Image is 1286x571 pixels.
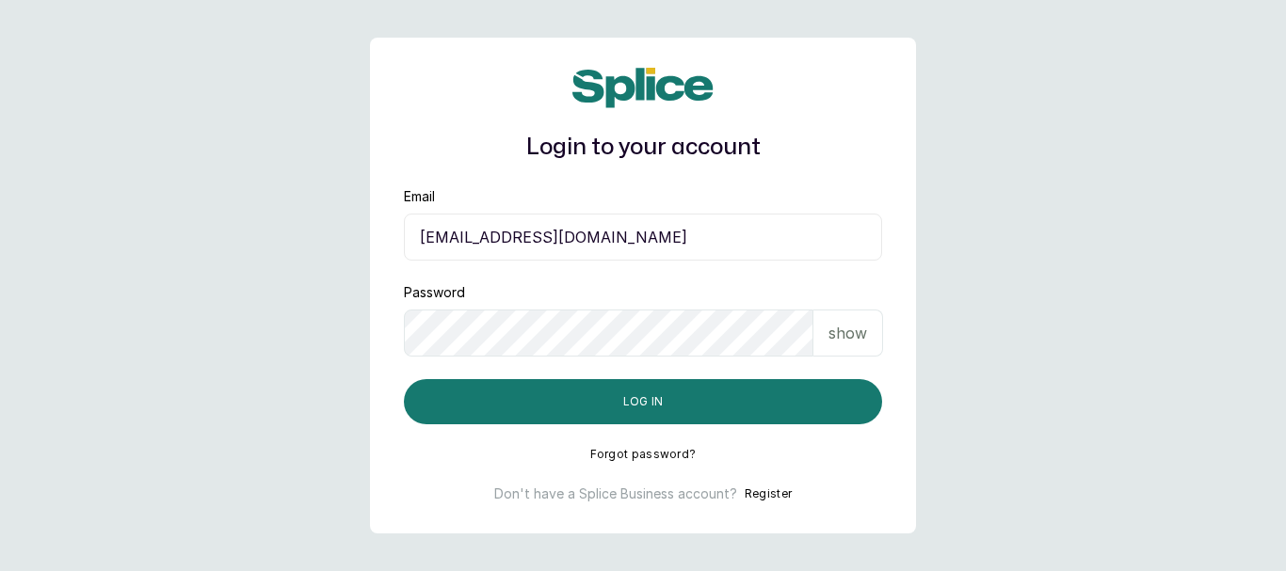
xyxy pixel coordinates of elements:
h1: Login to your account [404,131,882,165]
button: Forgot password? [590,447,697,462]
p: show [828,322,867,344]
label: Password [404,283,465,302]
label: Email [404,187,435,206]
input: email@acme.com [404,214,882,261]
p: Don't have a Splice Business account? [494,484,737,503]
button: Register [745,484,792,503]
button: Log in [404,379,882,424]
